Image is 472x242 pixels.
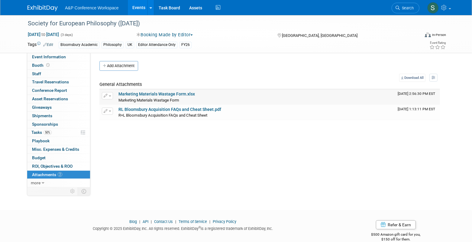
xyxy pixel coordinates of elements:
img: Sophia Hettler [427,2,439,14]
span: Upload Timestamp [398,107,435,111]
span: Staff [32,71,41,76]
span: Giveaways [32,105,52,110]
span: ROI, Objectives & ROO [32,164,73,169]
a: Travel Reservations [27,78,90,86]
a: Sponsorships [27,120,90,128]
div: Society for European Philosophy ([DATE]) [26,18,410,29]
div: Event Rating [429,41,446,44]
div: $500 Amazon gift card for you, [347,228,445,242]
a: API [143,219,148,224]
div: Editor Attendance Only [136,42,177,48]
td: Toggle Event Tabs [78,187,90,195]
a: Shipments [27,112,90,120]
span: | [149,219,153,224]
a: Search [392,3,419,13]
button: Booking Made by Editor [134,32,196,38]
span: Asset Reservations [32,96,68,101]
span: | [174,219,178,224]
div: Event Format [384,31,446,40]
span: Upload Timestamp [398,92,435,96]
span: Playbook [32,138,50,143]
span: Event Information [32,54,66,59]
td: Personalize Event Tab Strip [67,187,78,195]
span: Search [400,6,414,10]
a: Event Information [27,53,90,61]
div: In-Person [432,33,446,37]
sup: ® [199,226,201,229]
span: Conference Report [32,88,67,93]
span: R+L Bloomsbury Acquisition FAQs and Cheat Sheet [118,113,207,118]
span: [DATE] [DATE] [27,32,59,37]
a: Conference Report [27,86,90,95]
a: Playbook [27,137,90,145]
div: UK [126,42,134,48]
span: more [31,180,40,185]
span: Misc. Expenses & Credits [32,147,79,152]
span: Budget [32,155,46,160]
span: Sponsorships [32,122,58,127]
td: Tags [27,41,53,48]
button: Add Attachment [99,61,138,71]
span: Marketing Materials Wastage Form [118,98,179,102]
a: Edit [43,43,53,47]
span: Booth [32,63,51,68]
span: Tasks [31,130,52,135]
td: Upload Timestamp [395,105,440,120]
div: FY26 [179,42,192,48]
a: Staff [27,70,90,78]
div: Copyright © 2025 ExhibitDay, Inc. All rights reserved. ExhibitDay is a registered trademark of Ex... [27,224,338,231]
a: Terms of Service [179,219,207,224]
span: General Attachments [99,82,142,87]
img: Format-Inperson.png [425,32,431,37]
a: more [27,179,90,187]
span: Travel Reservations [32,79,69,84]
a: Tasks50% [27,128,90,137]
span: | [138,219,142,224]
a: Asset Reservations [27,95,90,103]
td: Upload Timestamp [395,89,440,105]
span: | [208,219,212,224]
span: Shipments [32,113,52,118]
a: Attachments2 [27,171,90,179]
div: Bloomsbury Academic [59,42,99,48]
a: Budget [27,154,90,162]
a: ROI, Objectives & ROO [27,162,90,170]
span: Attachments [32,172,62,177]
a: Giveaways [27,103,90,111]
a: Blog [129,219,137,224]
div: Philosophy [102,42,124,48]
span: A&P Conference Workspace [65,5,119,10]
a: Misc. Expenses & Credits [27,145,90,153]
a: Privacy Policy [213,219,236,224]
a: Booth [27,61,90,69]
img: ExhibitDay [27,5,58,11]
a: Refer & Earn [376,220,416,229]
a: Download All [399,74,425,82]
span: Booth not reserved yet [45,63,51,67]
span: 2 [58,172,62,177]
a: Marketing Materials Wastage Form.xlsx [118,92,195,96]
span: (3 days) [60,33,73,37]
span: [GEOGRAPHIC_DATA], [GEOGRAPHIC_DATA] [282,33,357,38]
div: $150 off for them. [347,237,445,242]
a: Contact Us [154,219,173,224]
span: to [40,32,46,37]
a: RL Bloomsbury Acquisition FAQs and Cheat Sheet.pdf [118,107,221,112]
span: 50% [44,130,52,135]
